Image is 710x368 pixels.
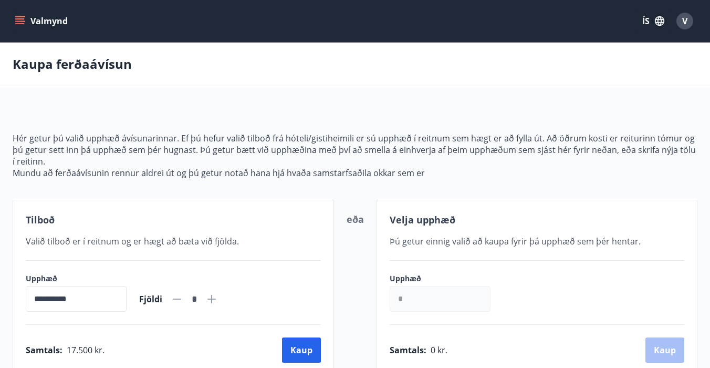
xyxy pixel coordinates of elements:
span: V [682,15,687,27]
span: Þú getur einnig valið að kaupa fyrir þá upphæð sem þér hentar. [390,236,641,247]
p: Hér getur þú valið upphæð ávísunarinnar. Ef þú hefur valið tilboð frá hóteli/gistiheimili er sú u... [13,132,697,167]
label: Upphæð [390,273,501,284]
span: Samtals : [390,344,426,356]
button: V [672,8,697,34]
span: 0 kr. [431,344,447,356]
span: Samtals : [26,344,62,356]
label: Upphæð [26,273,127,284]
span: Fjöldi [139,293,162,305]
span: Velja upphæð [390,213,455,226]
span: Valið tilboð er í reitnum og er hægt að bæta við fjölda. [26,236,239,247]
button: menu [13,12,72,30]
button: ÍS [636,12,670,30]
span: eða [347,213,364,226]
p: Mundu að ferðaávísunin rennur aldrei út og þú getur notað hana hjá hvaða samstarfsaðila okkar sem er [13,167,697,179]
p: Kaupa ferðaávísun [13,55,132,73]
span: Tilboð [26,213,55,226]
button: Kaup [282,338,321,363]
span: 17.500 kr. [67,344,105,356]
